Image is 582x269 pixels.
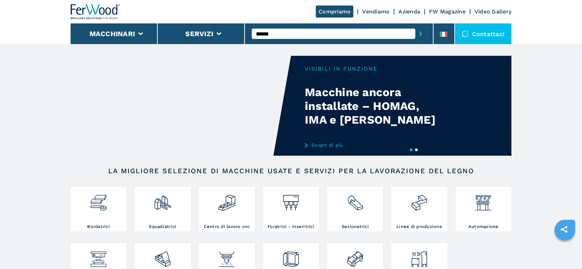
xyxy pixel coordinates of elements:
[396,224,442,230] h3: Linee di produzione
[218,245,236,268] img: verniciatura_1.png
[154,245,172,268] img: levigatrici_2.png
[474,188,492,212] img: automazione.png
[316,6,353,18] a: Compriamo
[87,224,110,230] h3: Bordatrici
[93,167,489,175] h2: LA MIGLIORE SELEZIONE DI MACCHINE USATE E SERVIZI PER LA LAVORAZIONE DEL LEGNO
[391,187,447,231] a: Linee di produzione
[455,23,512,44] div: Contattaci
[555,221,573,238] a: sharethis
[149,224,176,230] h3: Squadratrici
[89,245,107,268] img: pressa-strettoia.png
[282,188,300,212] img: foratrici_inseritrici_2.png
[218,188,236,212] img: centro_di_lavoro_cnc_2.png
[268,224,314,230] h3: Foratrici - inseritrici
[468,224,499,230] h3: Automazione
[305,142,440,148] a: Scopri di più
[90,30,135,38] button: Macchinari
[462,30,469,37] img: Contattaci
[475,8,511,15] a: Video Gallery
[456,187,511,231] a: Automazione
[362,8,389,15] a: Vendiamo
[71,56,291,156] video: Your browser does not support the video tag.
[135,187,190,231] a: Squadratrici
[346,245,364,268] img: lavorazione_porte_finestre_2.png
[89,188,107,212] img: bordatrici_1.png
[71,4,120,19] img: Ferwood
[342,224,369,230] h3: Sezionatrici
[346,188,364,212] img: sezionatrici_2.png
[398,8,420,15] a: Azienda
[185,30,213,38] button: Servizi
[327,187,383,231] a: Sezionatrici
[199,187,255,231] a: Centro di lavoro cnc
[415,148,418,151] button: 2
[410,188,428,212] img: linee_di_produzione_2.png
[410,148,413,151] button: 1
[429,8,466,15] a: FW Magazine
[263,187,319,231] a: Foratrici - inseritrici
[410,245,428,268] img: aspirazione_1.png
[204,224,250,230] h3: Centro di lavoro cnc
[154,188,172,212] img: squadratrici_2.png
[282,245,300,268] img: montaggio_imballaggio_2.png
[71,187,126,231] a: Bordatrici
[553,238,577,264] iframe: Chat
[415,26,426,42] button: submit-button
